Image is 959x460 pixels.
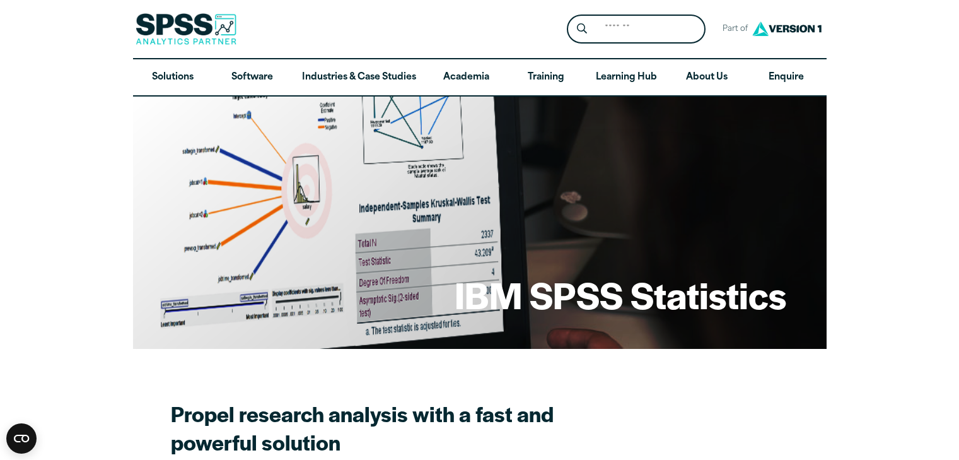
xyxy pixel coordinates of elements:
h2: Propel research analysis with a fast and powerful solution [171,399,591,456]
a: Solutions [133,59,212,96]
nav: Desktop version of site main menu [133,59,827,96]
a: Enquire [747,59,826,96]
img: SPSS Analytics Partner [136,13,236,45]
a: Software [212,59,292,96]
form: Site Header Search Form [567,15,706,44]
a: Industries & Case Studies [292,59,426,96]
a: Training [506,59,585,96]
svg: Search magnifying glass icon [577,23,587,34]
img: Version1 Logo [749,17,825,40]
h1: IBM SPSS Statistics [455,270,786,319]
a: Academia [426,59,506,96]
a: About Us [667,59,747,96]
button: Open CMP widget [6,423,37,454]
button: Search magnifying glass icon [570,18,593,41]
span: Part of [716,20,749,38]
a: Learning Hub [586,59,667,96]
